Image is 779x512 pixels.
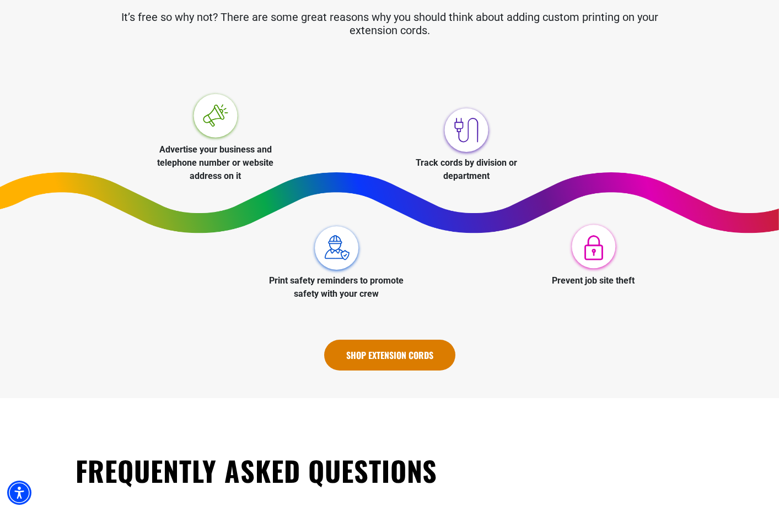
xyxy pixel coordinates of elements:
p: Advertise your business and telephone number or website address on it [147,143,284,183]
img: Track [440,104,493,156]
div: Accessibility Menu [7,481,31,505]
p: Print safety reminders to promote safety with your crew [267,274,405,301]
img: Advertise [189,91,241,143]
h2: Frequently Asked Questions [76,453,704,488]
a: Shop Extension Cords [324,340,455,371]
p: Track cords by division or department [397,156,535,183]
img: Prevent [567,222,620,274]
p: Prevent job site theft [524,274,662,287]
img: Print [310,222,363,274]
p: It’s free so why not? There are some great reasons why you should think about adding custom print... [84,10,696,37]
